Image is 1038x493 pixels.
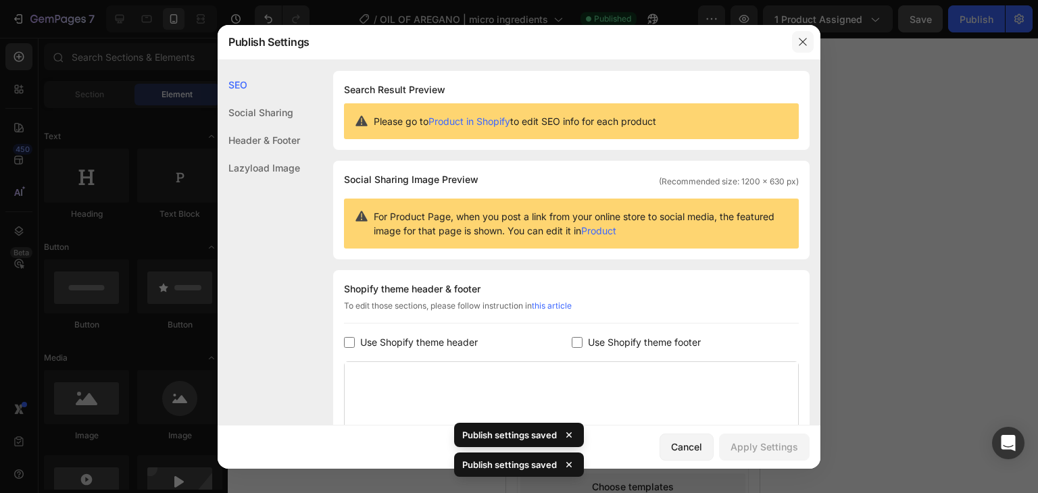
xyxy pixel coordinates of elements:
[218,24,785,59] div: Publish Settings
[581,225,616,236] a: Product
[992,427,1024,459] div: Open Intercom Messenger
[344,82,799,98] h1: Search Result Preview
[26,44,190,55] strong: ¿En cuánto tiempo veré resultados?
[731,440,798,454] div: Apply Settings
[26,240,123,251] strong: ¿Es apto para todos?
[462,458,557,471] p: Publish settings saved
[532,301,572,311] a: this article
[11,343,242,377] p: Copyright © 2025 Atendo Store. Todos Los Derechos Reservados.
[218,154,300,182] div: Lazyload Image
[11,411,76,425] span: Add section
[26,194,191,205] strong: ¿Puedo usarlo de forma preventiva?
[659,176,799,188] span: (Recommended size: 1200 x 630 px)
[26,149,199,159] strong: ¿Cuántas cápsulas debo tomar al día?
[660,434,714,461] button: Cancel
[360,334,478,351] span: Use Shopify theme header
[588,334,701,351] span: Use Shopify theme footer
[428,115,510,127] a: Product in Shopify
[218,71,300,99] div: SEO
[344,281,799,297] div: Shopify theme header & footer
[10,290,243,326] img: Alt Image
[719,434,810,461] button: Apply Settings
[26,90,196,113] strong: ¿Puedo tomarlo si ya estoy en tratamiento antifúngico o antibiótico?
[344,172,478,188] span: Social Sharing Image Preview
[218,126,300,154] div: Header & Footer
[374,209,788,238] span: For Product Page, when you post a link from your online store to social media, the featured image...
[462,428,557,442] p: Publish settings saved
[374,114,656,128] span: Please go to to edit SEO info for each product
[344,300,799,323] div: To edit those sections, please follow instruction in
[218,99,300,126] div: Social Sharing
[86,442,168,456] div: Choose templates
[671,440,702,454] div: Cancel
